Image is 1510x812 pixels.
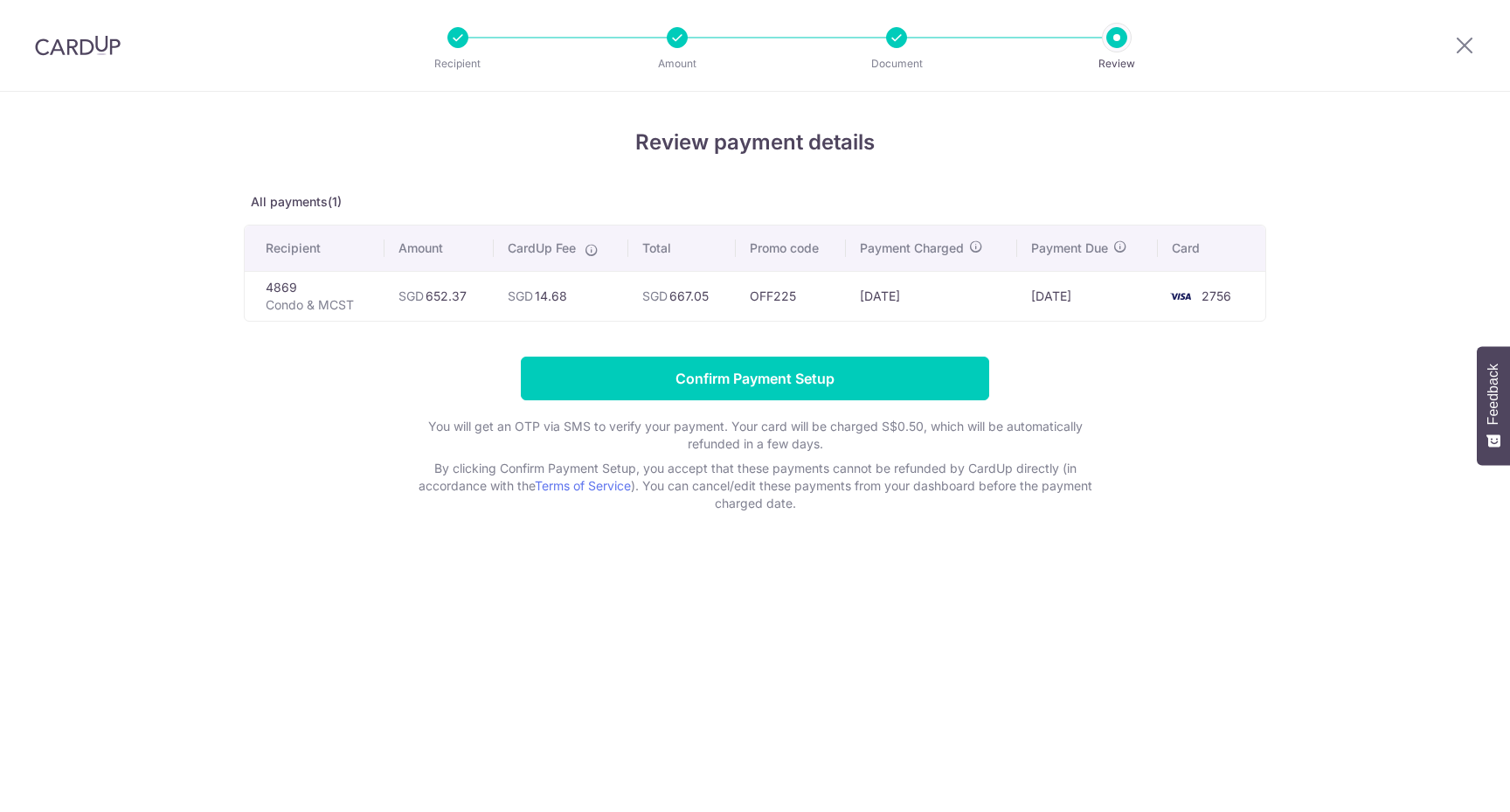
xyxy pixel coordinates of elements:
th: Amount [384,226,494,271]
span: CardUp Fee [508,239,576,257]
td: [DATE] [846,271,1017,321]
button: Feedback - Show survey [1477,346,1510,465]
p: All payments(1) [244,193,1266,211]
td: 652.37 [384,271,494,321]
img: <span class="translation_missing" title="translation missing: en.account_steps.new_confirm_form.b... [1163,286,1198,307]
p: By clicking Confirm Payment Setup, you accept that these payments cannot be refunded by CardUp di... [405,460,1105,512]
span: Feedback [1486,364,1501,425]
span: SGD [398,288,424,303]
span: 2756 [1202,288,1231,303]
td: [DATE] [1017,271,1158,321]
input: Confirm Payment Setup [521,357,989,400]
th: Total [628,226,736,271]
td: 667.05 [628,271,736,321]
th: Recipient [245,226,384,271]
p: Document [832,55,961,73]
th: Card [1158,226,1265,271]
td: 4869 [245,271,384,321]
p: Recipient [393,55,523,73]
span: SGD [642,288,668,303]
span: Payment Due [1031,239,1108,257]
th: Promo code [736,226,846,271]
p: Condo & MCST [266,296,371,314]
img: CardUp [35,35,121,56]
a: Terms of Service [535,478,631,493]
td: 14.68 [494,271,628,321]
p: Amount [613,55,742,73]
span: SGD [508,288,533,303]
td: OFF225 [736,271,846,321]
span: Payment Charged [860,239,964,257]
h4: Review payment details [244,127,1266,158]
p: You will get an OTP via SMS to verify your payment. Your card will be charged S$0.50, which will ... [405,418,1105,453]
p: Review [1052,55,1181,73]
